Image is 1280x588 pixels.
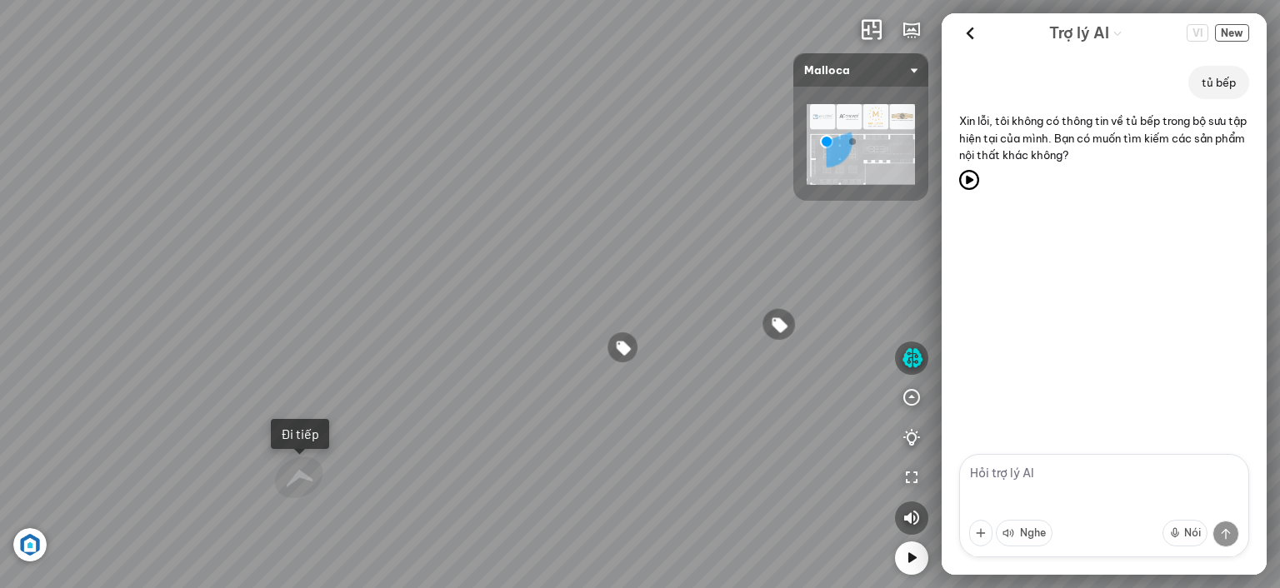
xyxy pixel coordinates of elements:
span: Trợ lý AI [1049,22,1109,45]
button: Nghe [996,520,1052,546]
div: AI Guide options [1049,20,1122,46]
p: tủ bếp [1202,74,1236,91]
p: Xin lỗi, tôi không có thông tin về tủ bếp trong bộ sưu tập hiện tại của mình. Bạn có muốn tìm kiế... [959,112,1249,163]
button: Nói [1162,520,1207,546]
span: New [1215,24,1249,42]
div: Đi tiếp [281,426,319,442]
img: Artboard_6_4x_1_F4RHW9YJWHU.jpg [13,528,47,561]
span: Malloca [804,53,917,87]
img: 00_KXHYH3JVN6E4.png [807,104,915,185]
button: New Chat [1215,24,1249,42]
button: Change language [1187,24,1208,42]
span: VI [1187,24,1208,42]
